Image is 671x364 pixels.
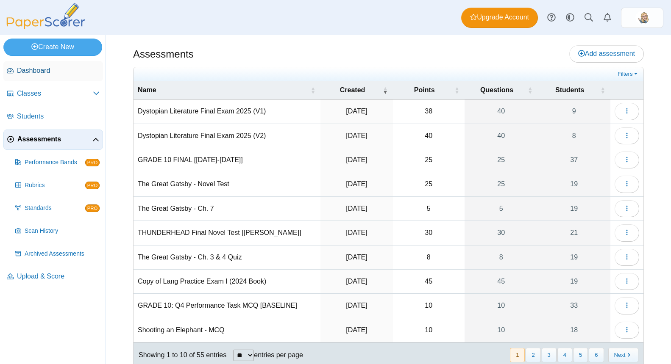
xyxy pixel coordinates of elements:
span: Dashboard [17,66,100,75]
span: PRO [85,204,100,212]
td: Shooting an Elephant - MCQ [134,318,320,342]
a: Upgrade Account [461,8,538,28]
a: 19 [537,245,610,269]
span: Points [414,86,435,94]
td: 38 [393,99,465,124]
nav: pagination [509,348,638,362]
a: 40 [465,124,538,148]
button: Next [608,348,638,362]
td: The Great Gatsby - Novel Test [134,172,320,196]
td: 10 [393,318,465,342]
a: 45 [465,270,538,293]
span: Created [340,86,365,94]
a: Add assessment [569,45,644,62]
a: Students [3,107,103,127]
span: Archived Assessments [25,250,100,258]
a: Filters [615,70,641,78]
span: Upload & Score [17,272,100,281]
span: Performance Bands [25,158,85,167]
time: May 22, 2025 at 10:14 AM [346,254,367,261]
time: Jun 2, 2025 at 12:59 PM [346,180,367,188]
button: 3 [542,348,557,362]
span: Created : Activate to remove sorting [383,81,388,99]
a: 19 [537,270,610,293]
span: Name [138,86,156,94]
h1: Assessments [133,47,194,61]
a: Performance Bands PRO [12,152,103,173]
td: The Great Gatsby - Ch. 7 [134,197,320,221]
a: 30 [465,221,538,245]
img: ps.zKYLFpFWctilUouI [635,11,649,25]
a: 40 [465,99,538,123]
a: 10 [465,294,538,317]
td: 30 [393,221,465,245]
td: THUNDERHEAD Final Novel Test [[PERSON_NAME]] [134,221,320,245]
a: 19 [537,172,610,196]
a: Classes [3,84,103,104]
label: entries per page [254,351,303,358]
span: Points : Activate to sort [454,81,459,99]
a: Dashboard [3,61,103,81]
td: The Great Gatsby - Ch. 3 & 4 Quiz [134,245,320,270]
span: Upgrade Account [470,13,529,22]
time: Apr 2, 2025 at 8:10 AM [346,326,367,334]
button: 2 [526,348,540,362]
td: 25 [393,172,465,196]
a: 18 [537,318,610,342]
a: 25 [465,148,538,172]
button: 6 [589,348,604,362]
span: PRO [85,159,100,166]
button: 5 [573,348,588,362]
td: Copy of Lang Practice Exam I (2024 Book) [134,270,320,294]
td: 40 [393,124,465,148]
a: 5 [465,197,538,221]
a: Create New [3,39,102,55]
a: Alerts [598,8,617,27]
td: GRADE 10: Q4 Performance Task MCQ [BASELINE] [134,294,320,318]
td: Dystopian Literature Final Exam 2025 (V1) [134,99,320,124]
a: Assessments [3,130,103,150]
a: 21 [537,221,610,245]
td: 5 [393,197,465,221]
a: Archived Assessments [12,244,103,264]
time: Apr 22, 2025 at 1:31 PM [346,278,367,285]
img: PaperScorer [3,3,88,29]
button: 1 [510,348,525,362]
a: 37 [537,148,610,172]
a: Standards PRO [12,198,103,218]
td: 45 [393,270,465,294]
a: 9 [537,99,610,123]
time: May 27, 2025 at 12:51 PM [346,205,367,212]
time: Jun 3, 2025 at 1:19 PM [346,156,367,163]
time: Jun 5, 2025 at 2:28 PM [346,132,367,139]
a: Upload & Score [3,267,103,287]
td: 10 [393,294,465,318]
span: Assessments [17,135,92,144]
a: 19 [537,197,610,221]
span: Students [17,112,100,121]
time: May 27, 2025 at 11:39 AM [346,229,367,236]
span: Rubrics [25,181,85,190]
td: 25 [393,148,465,172]
span: Scan History [25,227,100,235]
button: 4 [557,348,572,362]
a: 8 [537,124,610,148]
a: 25 [465,172,538,196]
a: PaperScorer [3,23,88,30]
span: Name : Activate to sort [310,81,315,99]
span: Emily Wasley [635,11,649,25]
span: PRO [85,182,100,189]
td: Dystopian Literature Final Exam 2025 (V2) [134,124,320,148]
span: Students [555,86,584,94]
a: 10 [465,318,538,342]
span: Classes [17,89,93,98]
span: Standards [25,204,85,212]
time: Jun 6, 2025 at 1:38 PM [346,108,367,115]
span: Questions : Activate to sort [527,81,532,99]
a: ps.zKYLFpFWctilUouI [621,8,663,28]
span: Questions [480,86,513,94]
a: 33 [537,294,610,317]
a: Rubrics PRO [12,175,103,196]
td: GRADE 10 FINAL [[DATE]-[DATE]] [134,148,320,172]
a: Scan History [12,221,103,241]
